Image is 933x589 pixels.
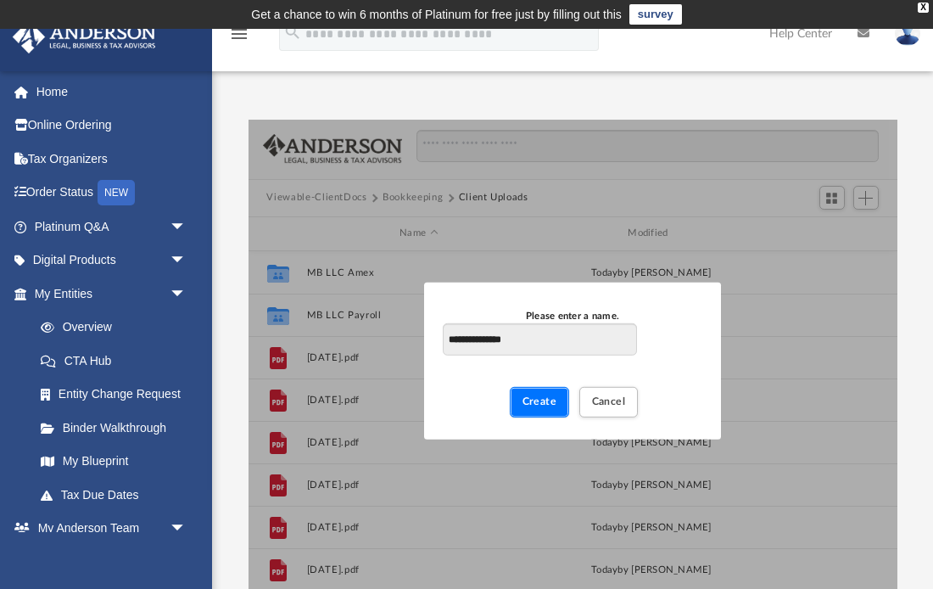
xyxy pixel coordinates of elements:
div: New Folder [424,283,721,439]
a: menu [229,32,249,44]
i: menu [229,24,249,44]
span: arrow_drop_down [170,244,204,278]
a: My Anderson Teamarrow_drop_down [12,512,204,546]
button: Cancel [579,387,639,417]
span: arrow_drop_down [170,512,204,547]
a: Tax Organizers [12,142,212,176]
a: Binder Walkthrough [24,411,212,445]
button: Create [510,387,570,417]
a: My Blueprint [24,445,204,479]
a: Entity Change Request [24,378,212,412]
a: Digital Productsarrow_drop_down [12,244,212,278]
i: search [283,23,302,42]
input: Please enter a name. [443,323,637,356]
a: Order StatusNEW [12,176,212,210]
a: Home [12,75,212,109]
span: arrow_drop_down [170,277,204,311]
a: Tax Due Dates [24,478,212,512]
a: CTA Hub [24,344,212,378]
a: My Entitiesarrow_drop_down [12,277,212,311]
a: Online Ordering [12,109,212,143]
span: arrow_drop_down [170,210,204,244]
a: Platinum Q&Aarrow_drop_down [12,210,212,244]
div: NEW [98,180,135,205]
span: Cancel [592,396,626,407]
a: survey [629,4,682,25]
div: Please enter a name. [443,309,702,324]
div: close [918,3,929,13]
a: Overview [24,311,212,345]
img: User Pic [895,21,920,46]
span: Create [522,396,557,407]
div: Get a chance to win 6 months of Platinum for free just by filling out this [251,4,622,25]
img: Anderson Advisors Platinum Portal [8,20,161,53]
